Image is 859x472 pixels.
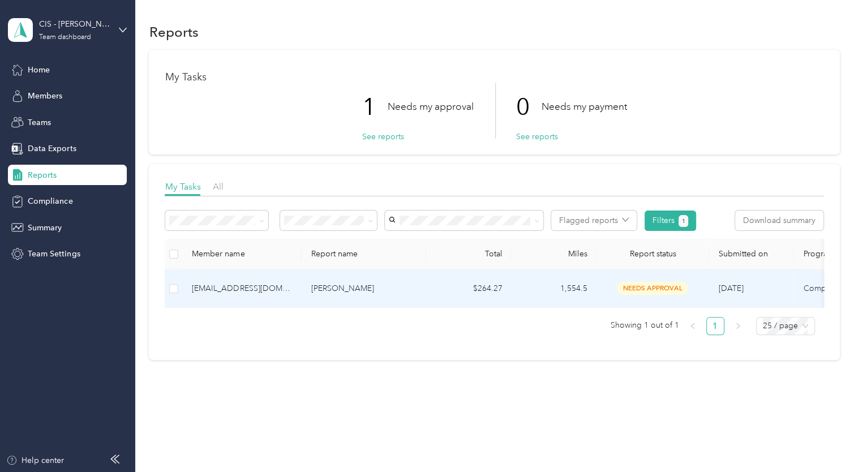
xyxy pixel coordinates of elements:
p: 1 [362,83,387,131]
p: 0 [516,83,541,131]
span: Members [28,90,62,102]
p: [PERSON_NAME] [311,282,417,295]
button: right [729,317,747,335]
td: 1,554.5 [511,270,596,308]
button: Flagged reports [551,211,637,230]
h1: Reports [149,26,198,38]
th: Member name [183,239,302,270]
div: Team dashboard [39,34,91,41]
span: Summary [28,222,62,234]
button: Filters1 [645,211,696,231]
iframe: Everlance-gr Chat Button Frame [796,409,859,472]
li: Previous Page [684,317,702,335]
span: My Tasks [165,181,200,192]
p: Needs my approval [387,100,473,114]
button: See reports [516,131,557,143]
span: Showing 1 out of 1 [611,317,679,334]
button: See reports [362,131,403,143]
button: 1 [678,215,688,227]
span: Report status [605,249,700,259]
li: Next Page [729,317,747,335]
span: All [212,181,223,192]
span: Compliance [28,195,72,207]
span: left [689,323,696,329]
div: Page Size [756,317,815,335]
p: Needs my payment [541,100,626,114]
span: Data Exports [28,143,76,155]
span: needs approval [617,282,688,295]
a: 1 [707,317,724,334]
span: Teams [28,117,51,128]
div: Miles [520,249,587,259]
div: Total [435,249,502,259]
span: Team Settings [28,248,80,260]
th: Submitted on [709,239,794,270]
h1: My Tasks [165,71,823,83]
td: $264.27 [426,270,511,308]
div: [EMAIL_ADDRESS][DOMAIN_NAME] [192,282,293,295]
button: Download summary [735,211,823,230]
button: Help center [6,454,64,466]
div: CIS - [PERSON_NAME] Team [39,18,110,30]
span: right [735,323,741,329]
div: Member name [192,249,293,259]
span: Reports [28,169,57,181]
button: left [684,317,702,335]
span: Home [28,64,50,76]
span: [DATE] [718,284,743,293]
span: 1 [681,216,685,226]
th: Report name [302,239,426,270]
li: 1 [706,317,724,335]
span: 25 / page [763,317,808,334]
